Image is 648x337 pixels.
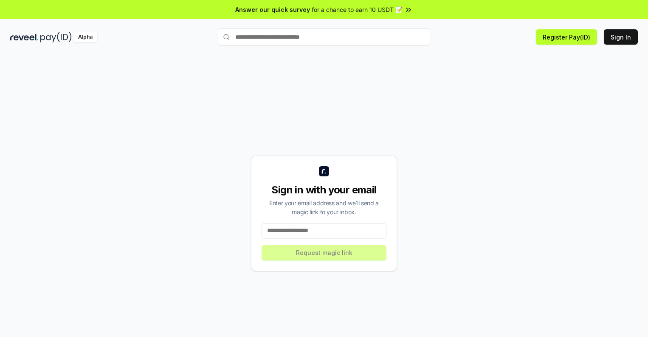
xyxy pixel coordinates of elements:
img: logo_small [319,166,329,176]
button: Sign In [604,29,638,45]
img: pay_id [40,32,72,42]
div: Enter your email address and we’ll send a magic link to your inbox. [262,198,386,216]
span: for a chance to earn 10 USDT 📝 [312,5,403,14]
img: reveel_dark [10,32,39,42]
span: Answer our quick survey [235,5,310,14]
div: Sign in with your email [262,183,386,197]
button: Register Pay(ID) [536,29,597,45]
div: Alpha [73,32,97,42]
